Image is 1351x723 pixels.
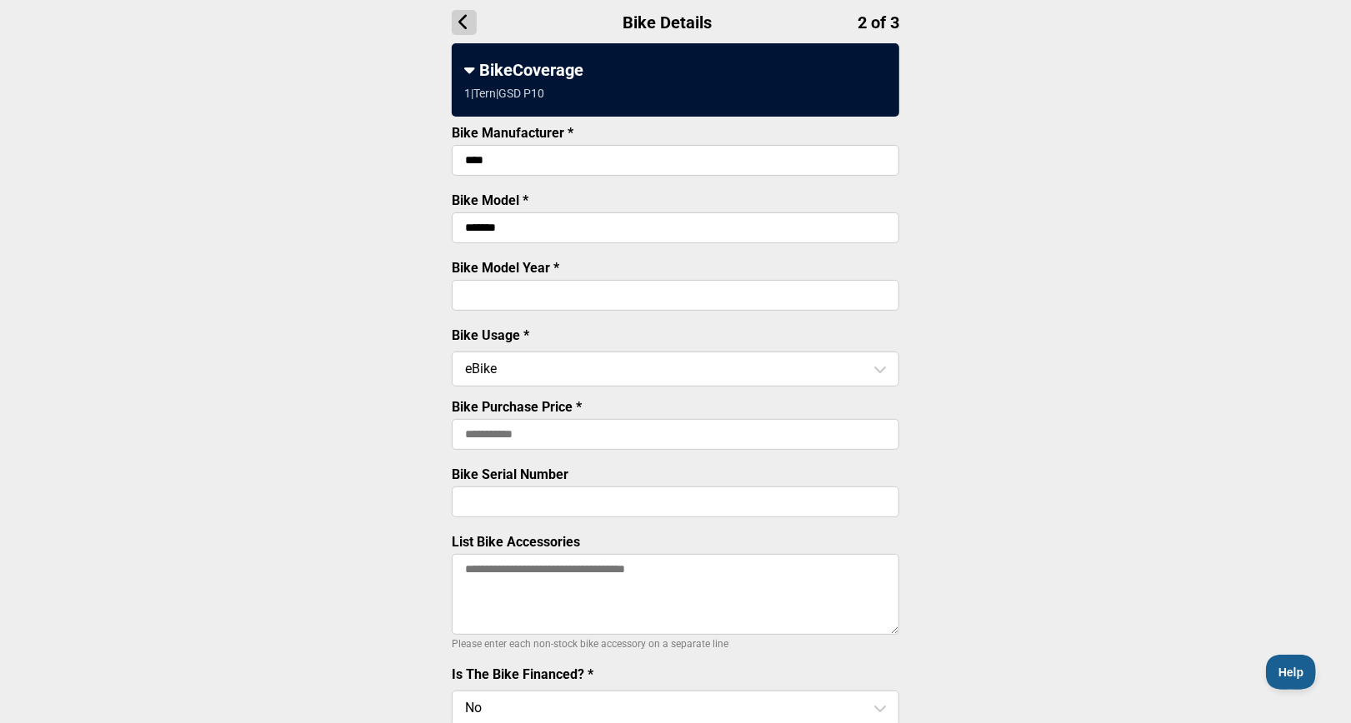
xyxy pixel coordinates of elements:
label: List Bike Accessories [452,534,580,550]
label: Bike Model * [452,192,528,208]
label: Bike Serial Number [452,466,568,482]
p: Please enter each non-stock bike accessory on a separate line [452,634,899,654]
label: Bike Model Year * [452,260,559,276]
div: 1 | Tern | GSD P10 [464,87,544,100]
h1: Bike Details [452,10,899,35]
iframe: Toggle Customer Support [1266,655,1318,690]
label: Bike Manufacturer * [452,125,573,141]
span: 2 of 3 [858,12,899,32]
div: BikeCoverage [464,60,887,80]
label: Bike Usage * [452,327,529,343]
label: Is The Bike Financed? * [452,666,593,682]
label: Bike Purchase Price * [452,399,582,415]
